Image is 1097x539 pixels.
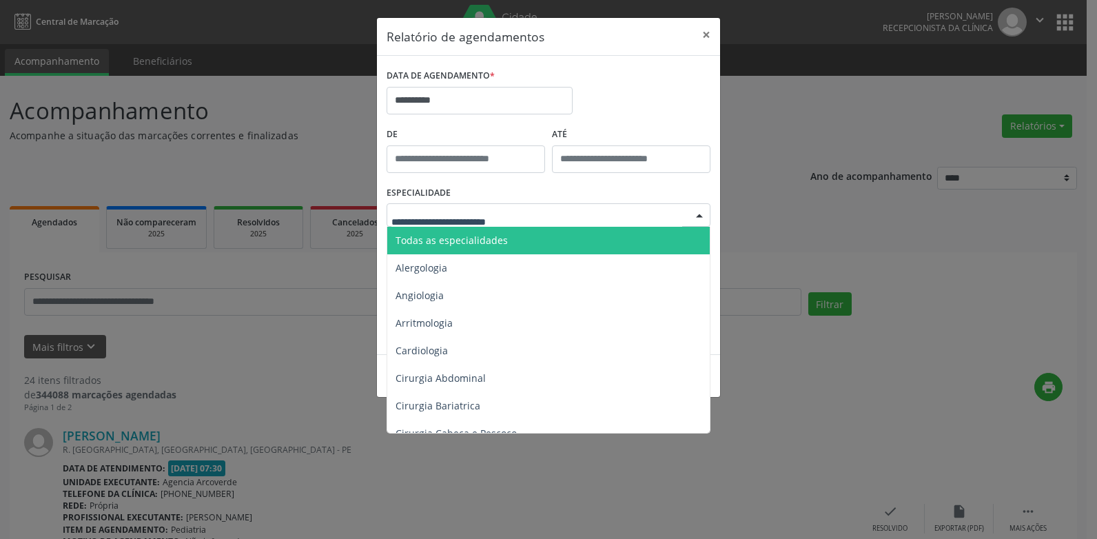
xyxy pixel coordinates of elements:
[693,18,720,52] button: Close
[387,124,545,145] label: De
[396,372,486,385] span: Cirurgia Abdominal
[387,28,544,45] h5: Relatório de agendamentos
[396,289,444,302] span: Angiologia
[396,399,480,412] span: Cirurgia Bariatrica
[396,316,453,329] span: Arritmologia
[552,124,710,145] label: ATÉ
[396,427,517,440] span: Cirurgia Cabeça e Pescoço
[396,234,508,247] span: Todas as especialidades
[396,344,448,357] span: Cardiologia
[387,183,451,204] label: ESPECIALIDADE
[396,261,447,274] span: Alergologia
[387,65,495,87] label: DATA DE AGENDAMENTO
